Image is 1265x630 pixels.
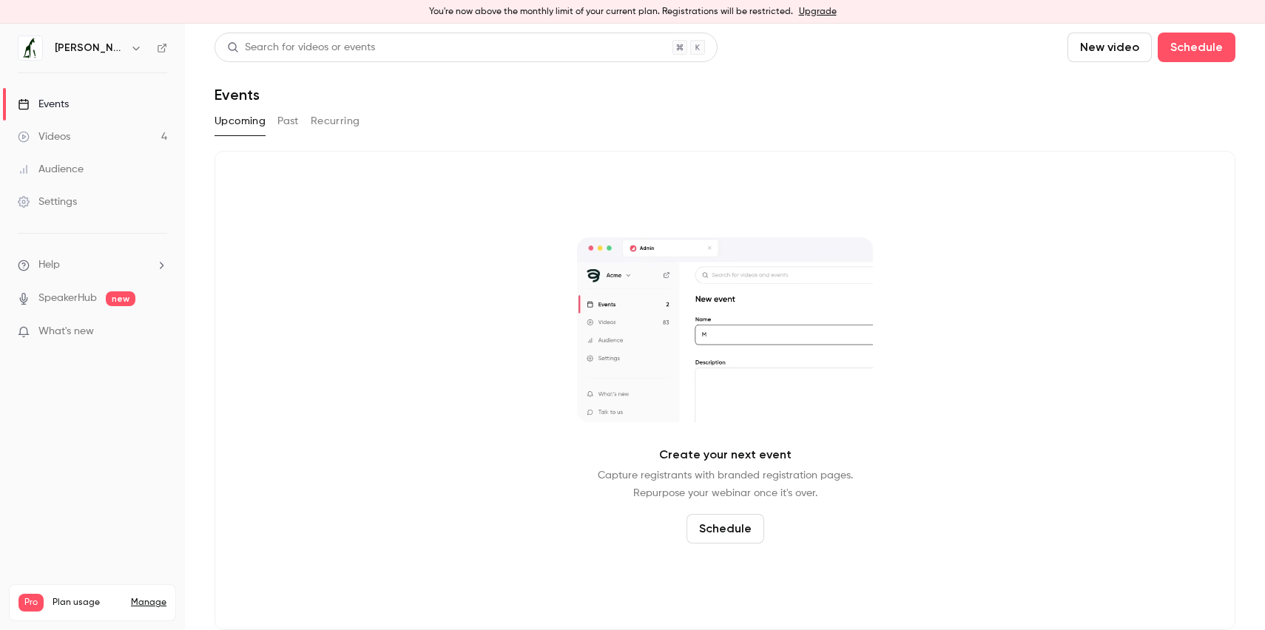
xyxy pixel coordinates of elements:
h1: Events [215,86,260,104]
button: Recurring [311,109,360,133]
div: Settings [18,194,77,209]
li: help-dropdown-opener [18,257,167,273]
span: Plan usage [53,597,122,609]
button: Upcoming [215,109,266,133]
span: Pro [18,594,44,612]
div: Audience [18,162,84,177]
a: Upgrade [799,6,837,18]
h6: [PERSON_NAME] von [PERSON_NAME] IMPACT [55,41,124,55]
span: Help [38,257,60,273]
p: Capture registrants with branded registration pages. Repurpose your webinar once it's over. [598,467,853,502]
a: SpeakerHub [38,291,97,306]
button: Schedule [687,514,764,543]
iframe: Noticeable Trigger [149,325,167,339]
a: Manage [131,597,166,609]
button: Past [277,109,299,133]
span: What's new [38,324,94,339]
div: Videos [18,129,70,144]
img: Jung von Matt IMPACT [18,36,42,60]
button: Schedule [1158,33,1235,62]
div: Events [18,97,69,112]
p: Create your next event [659,446,792,464]
div: Search for videos or events [227,40,375,55]
button: New video [1067,33,1152,62]
span: new [106,291,135,306]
